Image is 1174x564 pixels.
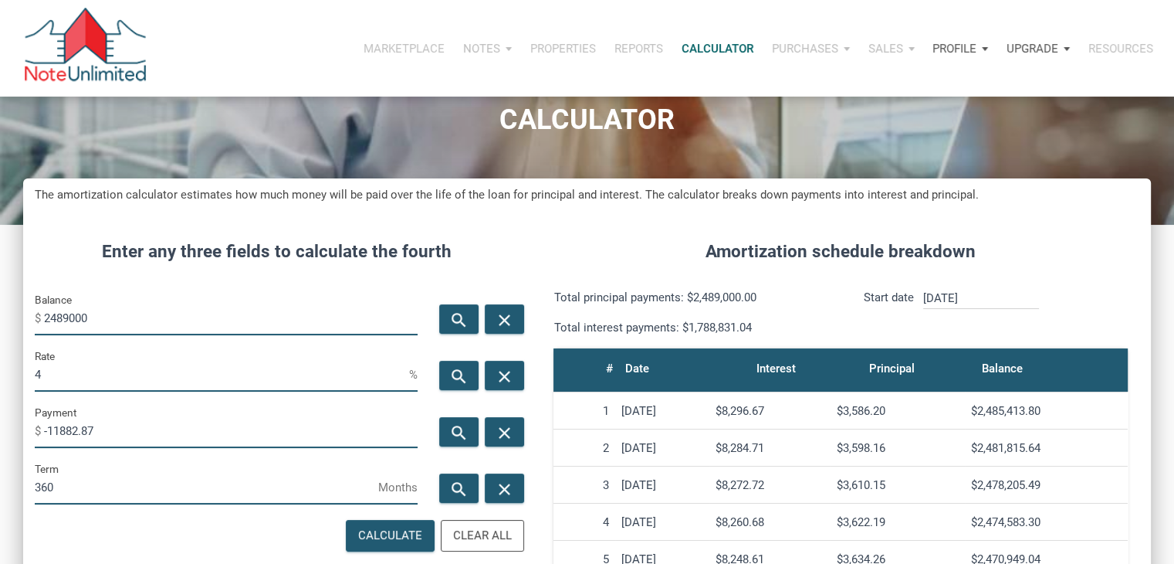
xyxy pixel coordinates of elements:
[672,25,763,72] a: Calculator
[553,318,829,337] p: Total interest payments: $1,788,831.04
[496,367,514,386] i: close
[982,358,1023,379] div: Balance
[378,475,418,500] span: Months
[542,239,1139,265] h4: Amortization schedule breakdown
[932,42,976,56] p: Profile
[837,441,958,455] div: $3,598.16
[346,520,435,552] button: Calculate
[23,8,147,89] img: NoteUnlimited
[869,358,915,379] div: Principal
[837,515,958,529] div: $3,622.19
[35,290,72,309] label: Balance
[560,441,609,455] div: 2
[521,25,605,72] button: Properties
[485,474,524,503] button: close
[621,478,703,492] div: [DATE]
[44,301,418,335] input: Balance
[864,288,914,337] p: Start date
[409,362,418,387] span: %
[450,423,469,443] i: search
[716,404,824,418] div: $8,296.67
[716,515,824,529] div: $8,260.68
[621,441,703,455] div: [DATE]
[614,42,663,56] p: Reports
[560,404,609,418] div: 1
[485,304,524,334] button: close
[35,470,378,505] input: Term
[44,413,418,448] input: Payment
[35,403,76,422] label: Payment
[35,186,1139,204] h5: The amortization calculator estimates how much money will be paid over the life of the loan for p...
[530,42,596,56] p: Properties
[450,480,469,499] i: search
[35,239,519,265] h4: Enter any three fields to calculate the fourth
[364,42,445,56] p: Marketplace
[35,347,55,365] label: Rate
[354,25,454,72] button: Marketplace
[971,478,1122,492] div: $2,478,205.49
[358,527,422,545] div: Calculate
[485,417,524,447] button: close
[35,306,44,331] span: $
[837,478,958,492] div: $3,610.15
[439,304,479,334] button: search
[716,478,824,492] div: $8,272.72
[971,441,1122,455] div: $2,481,815.64
[971,404,1122,418] div: $2,485,413.80
[496,311,514,330] i: close
[453,527,512,545] div: Clear All
[837,404,958,418] div: $3,586.20
[625,358,649,379] div: Date
[450,311,469,330] i: search
[605,25,672,72] button: Reports
[682,42,753,56] p: Calculator
[621,404,703,418] div: [DATE]
[923,25,997,72] button: Profile
[560,515,609,529] div: 4
[441,520,524,552] button: Clear All
[606,358,613,379] div: #
[35,460,59,478] label: Term
[485,361,524,390] button: close
[439,474,479,503] button: search
[439,361,479,390] button: search
[1079,25,1162,72] button: Resources
[35,419,44,443] span: $
[450,367,469,386] i: search
[716,441,824,455] div: $8,284.71
[997,25,1079,72] button: Upgrade
[1088,42,1153,56] p: Resources
[35,357,409,392] input: Rate
[496,480,514,499] i: close
[1007,42,1058,56] p: Upgrade
[12,104,1162,136] h1: CALCULATOR
[439,417,479,447] button: search
[496,423,514,443] i: close
[553,288,829,307] p: Total principal payments: $2,489,000.00
[621,515,703,529] div: [DATE]
[756,358,796,379] div: Interest
[560,478,609,492] div: 3
[971,515,1122,529] div: $2,474,583.30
